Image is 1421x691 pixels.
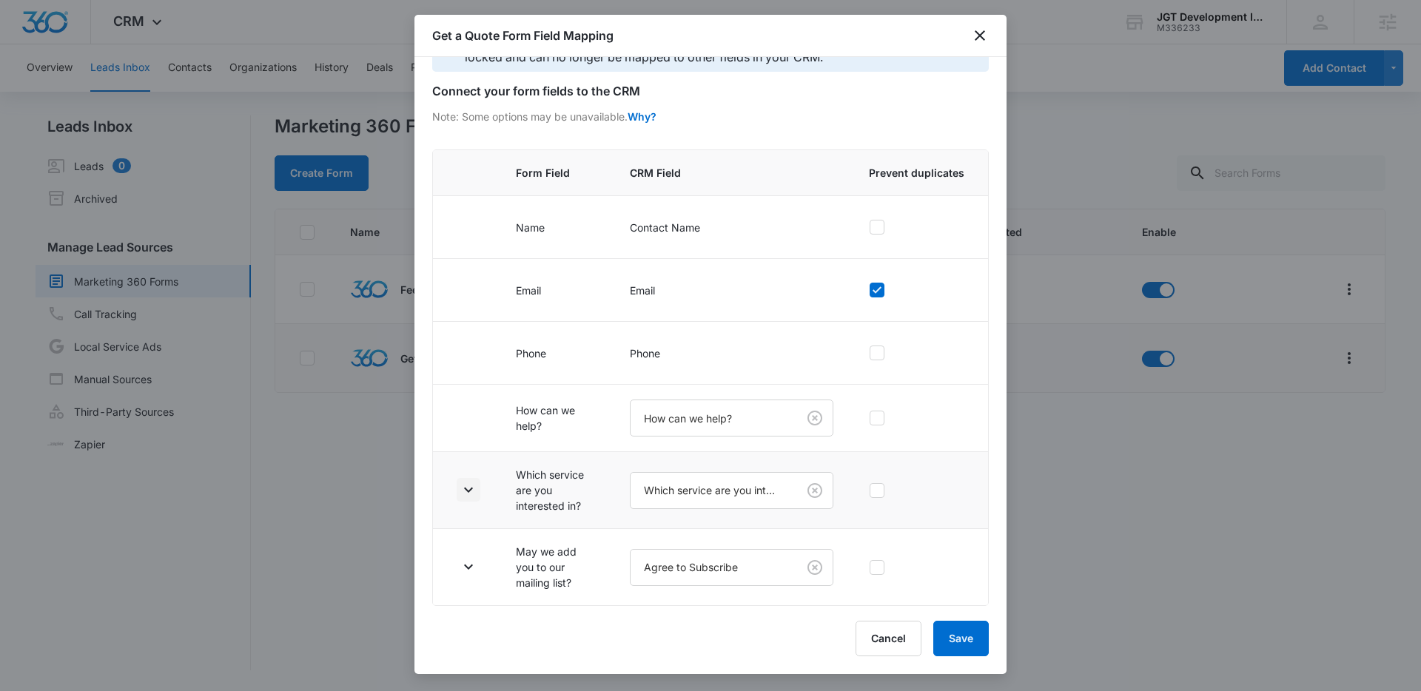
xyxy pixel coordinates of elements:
td: May we add you to our mailing list? [498,529,612,606]
button: Cancel [856,621,921,656]
p: Contact Name [630,220,833,235]
button: Clear [803,406,827,430]
h6: Connect your form fields to the CRM [432,82,989,100]
p: Email [630,283,833,298]
button: Save [933,621,989,656]
span: Why? [628,109,656,135]
td: Phone [498,322,612,385]
button: Clear [803,479,827,502]
td: How can we help? [498,385,612,452]
h1: Get a Quote Form Field Mapping [432,27,614,44]
button: Toggle Row Expanded [457,478,480,502]
td: Name [498,196,612,259]
span: CRM Field [630,165,833,181]
span: Form Field [516,165,594,181]
td: Email [498,259,612,322]
button: Toggle Row Expanded [457,555,480,579]
button: Clear [803,556,827,579]
p: Note: Some options may be unavailable. [432,109,628,124]
p: Phone [630,345,833,361]
td: Which service are you interested in? [498,452,612,529]
span: Prevent duplicates [869,165,964,181]
button: close [971,27,989,44]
